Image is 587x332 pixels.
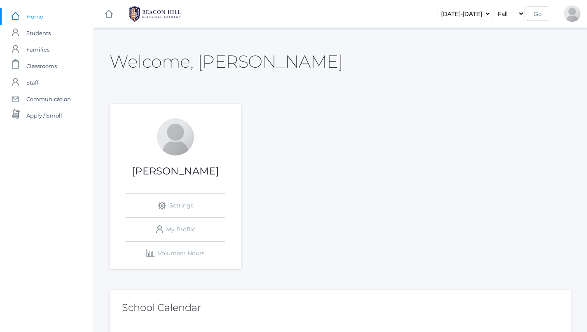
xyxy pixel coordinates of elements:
h2: School Calendar [122,302,559,313]
div: Lydia Chaffin [157,118,194,155]
span: Apply / Enroll [26,107,62,124]
img: BHCALogos-05-308ed15e86a5a0abce9b8dd61676a3503ac9727e845dece92d48e8588c001991.png [124,4,186,24]
span: Staff [26,74,38,91]
span: Home [26,8,43,25]
a: Settings [126,194,225,217]
span: Communication [26,91,71,107]
h2: Welcome, [PERSON_NAME] [110,52,343,71]
span: Classrooms [26,58,57,74]
span: Students [26,25,51,41]
a: Volunteer Hours [126,242,225,265]
input: Go [527,7,548,21]
div: Lydia Chaffin [564,5,580,22]
span: Families [26,41,49,58]
a: My Profile [126,218,225,241]
h1: [PERSON_NAME] [110,166,241,177]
